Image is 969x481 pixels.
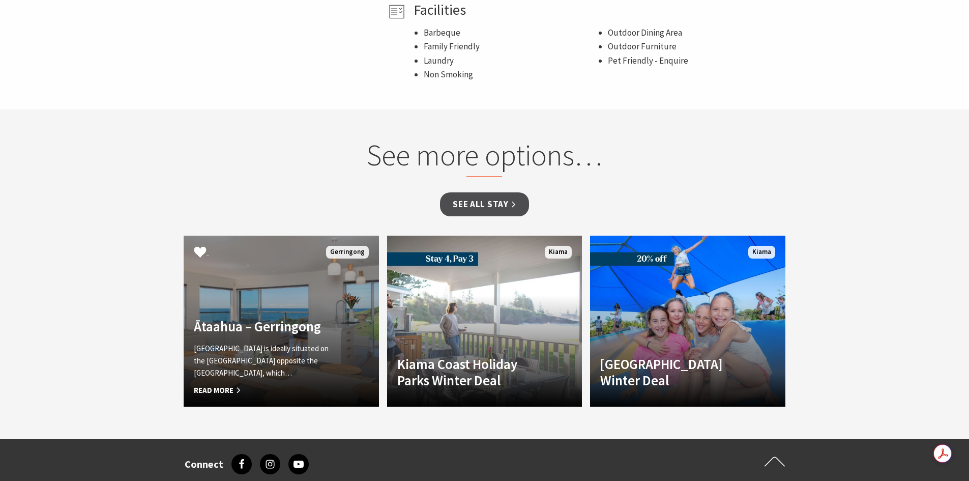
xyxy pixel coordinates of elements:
[590,236,785,407] a: Another Image Used [GEOGRAPHIC_DATA] Winter Deal Kiama
[424,40,598,53] li: Family Friendly
[194,318,339,334] h4: Ātaahua – Gerringong
[387,236,582,407] a: Another Image Used Kiama Coast Holiday Parks Winter Deal Kiama
[185,458,223,470] h3: Connect
[397,356,543,389] h4: Kiama Coast Holiday Parks Winter Deal
[184,236,217,270] button: Click to Favourite Ātaahua – Gerringong
[290,137,679,177] h2: See more options…
[424,26,598,40] li: Barbeque
[326,246,369,259] span: Gerringong
[424,68,598,81] li: Non Smoking
[748,246,775,259] span: Kiama
[414,2,782,19] h4: Facilities
[608,54,782,68] li: Pet Friendly - Enquire
[194,343,339,379] p: [GEOGRAPHIC_DATA] is ideally situated on the [GEOGRAPHIC_DATA] opposite the [GEOGRAPHIC_DATA], wh...
[608,26,782,40] li: Outdoor Dining Area
[608,40,782,53] li: Outdoor Furniture
[184,236,379,407] a: Another Image Used Ātaahua – Gerringong [GEOGRAPHIC_DATA] is ideally situated on the [GEOGRAPHIC_...
[545,246,572,259] span: Kiama
[424,54,598,68] li: Laundry
[600,356,746,389] h4: [GEOGRAPHIC_DATA] Winter Deal
[440,192,528,216] a: See all Stay
[194,384,339,397] span: Read More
